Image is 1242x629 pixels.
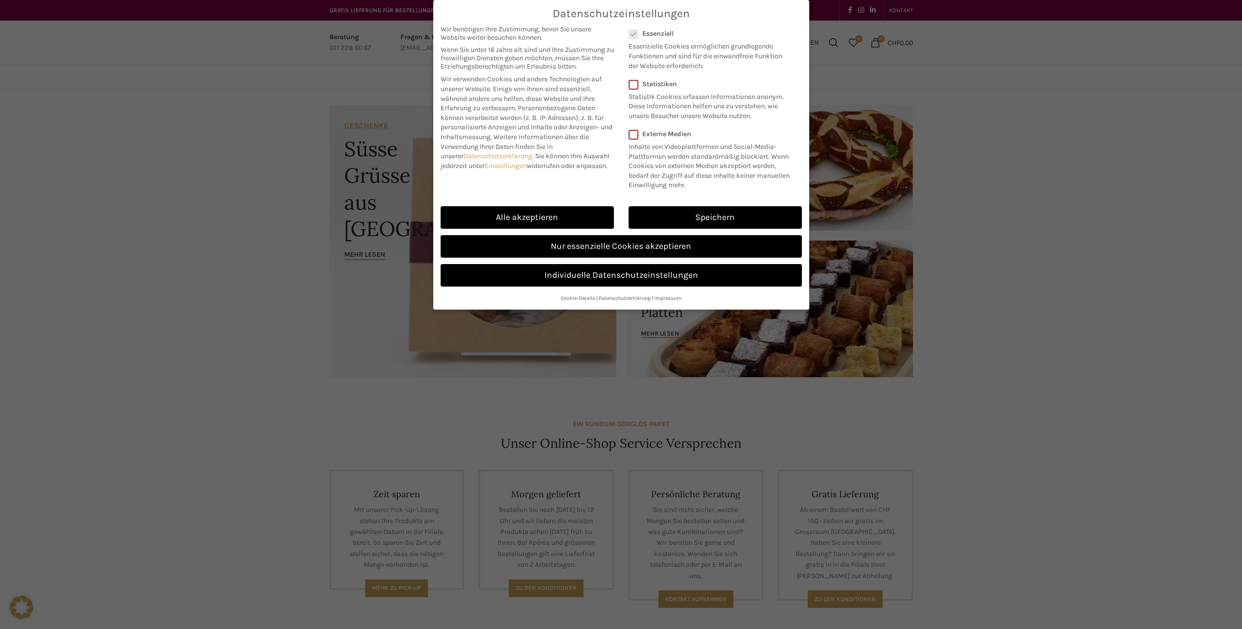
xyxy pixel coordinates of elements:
span: Wir benötigen Ihre Zustimmung, bevor Sie unsere Website weiter besuchen können. [441,25,614,42]
a: Speichern [629,206,802,229]
span: Personenbezogene Daten können verarbeitet werden (z. B. IP-Adressen), z. B. für personalisierte A... [441,104,612,141]
a: Datenschutzerklärung [464,152,532,160]
span: Wir verwenden Cookies und andere Technologien auf unserer Website. Einige von ihnen sind essenzie... [441,75,602,112]
a: Cookie-Details [561,295,595,301]
label: Essenziell [629,29,789,38]
a: Individuelle Datenschutzeinstellungen [441,264,802,287]
span: Sie können Ihre Auswahl jederzeit unter widerrufen oder anpassen. [441,152,609,170]
a: Einstellungen [485,162,527,170]
a: Nur essenzielle Cookies akzeptieren [441,235,802,258]
p: Essenzielle Cookies ermöglichen grundlegende Funktionen und sind für die einwandfreie Funktion de... [629,38,789,71]
a: Impressum [654,295,681,301]
label: Externe Medien [629,130,796,138]
span: Datenschutzeinstellungen [553,7,690,20]
label: Statistiken [629,80,789,88]
a: Datenschutzerklärung [599,295,651,301]
p: Statistik Cookies erfassen Informationen anonym. Diese Informationen helfen uns zu verstehen, wie... [629,88,789,121]
span: Weitere Informationen über die Verwendung Ihrer Daten finden Sie in unserer . [441,133,589,160]
span: Wenn Sie unter 16 Jahre alt sind und Ihre Zustimmung zu freiwilligen Diensten geben möchten, müss... [441,46,614,71]
a: Alle akzeptieren [441,206,614,229]
p: Inhalte von Videoplattformen und Social-Media-Plattformen werden standardmäßig blockiert. Wenn Co... [629,138,796,190]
